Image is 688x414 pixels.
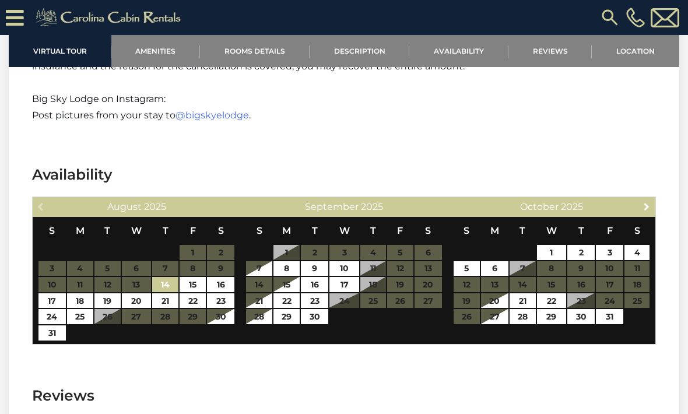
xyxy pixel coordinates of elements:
a: 16 [207,277,234,292]
span: Post pictures from your stay to [32,110,175,121]
a: Availability [409,35,508,67]
a: 28 [246,309,272,324]
span: Tuesday [104,225,110,236]
img: search-regular.svg [599,7,620,28]
a: Description [310,35,410,67]
a: 6 [481,261,508,276]
span: Saturday [634,225,640,236]
a: 5 [454,261,480,276]
a: 30 [567,309,595,324]
a: Virtual Tour [9,35,111,67]
span: 2025 [144,201,166,212]
a: 9 [301,261,328,276]
span: Monday [282,225,291,236]
a: Location [592,35,679,67]
h3: Reviews [32,385,656,406]
a: 14 [152,277,178,292]
a: 15 [180,277,206,292]
img: Khaki-logo.png [30,6,191,29]
a: 22 [537,293,567,308]
span: Friday [190,225,196,236]
span: Tuesday [519,225,525,236]
span: Friday [397,225,403,236]
span: September [305,201,359,212]
span: Tuesday [312,225,318,236]
a: 31 [38,325,66,341]
a: Rooms Details [200,35,310,67]
a: 21 [152,293,178,308]
a: 27 [481,309,508,324]
a: 15 [273,277,300,292]
span: Big Sky Lodge on Instagram [32,93,164,104]
a: 22 [180,293,206,308]
a: 18 [67,293,93,308]
a: 24 [38,309,66,324]
a: 2 [567,245,595,260]
span: 2025 [561,201,583,212]
span: Thursday [578,225,584,236]
a: 30 [301,309,328,324]
a: 17 [329,277,359,292]
a: [PHONE_NUMBER] [623,8,648,27]
span: Wednesday [131,225,142,236]
a: 23 [207,293,234,308]
span: Thursday [370,225,376,236]
span: Next [642,202,651,211]
a: 29 [537,309,567,324]
span: August [107,201,142,212]
a: 28 [510,309,536,324]
span: Monday [76,225,85,236]
span: Wednesday [339,225,350,236]
a: 7 [246,261,272,276]
a: 17 [38,293,66,308]
h3: Availability [32,164,656,185]
a: 19 [94,293,121,308]
span: . [249,110,251,121]
span: Sunday [464,225,469,236]
a: 29 [273,309,300,324]
a: 20 [481,293,508,308]
a: 20 [122,293,152,308]
span: Sunday [49,225,55,236]
span: Wednesday [546,225,557,236]
a: 21 [246,293,272,308]
span: October [520,201,559,212]
a: Reviews [508,35,592,67]
a: 22 [273,293,300,308]
span: Thursday [163,225,169,236]
a: Amenities [111,35,201,67]
a: 3 [596,245,623,260]
a: 8 [273,261,300,276]
a: 4 [624,245,650,260]
span: Monday [490,225,499,236]
span: Saturday [218,225,224,236]
a: @bigskyelodge [175,110,249,121]
a: 10 [329,261,359,276]
span: : [164,93,166,104]
a: 25 [67,309,93,324]
a: 21 [510,293,536,308]
a: 23 [301,293,328,308]
a: Next [640,199,654,213]
a: 16 [301,277,328,292]
span: Sunday [257,225,262,236]
span: Friday [607,225,613,236]
a: 31 [596,309,623,324]
span: 2025 [361,201,383,212]
a: 30 [207,309,234,324]
span: Saturday [425,225,431,236]
a: 1 [537,245,567,260]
